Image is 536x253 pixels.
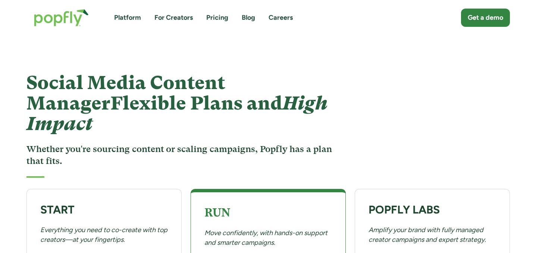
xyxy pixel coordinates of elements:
h3: Whether you're sourcing content or scaling campaigns, Popfly has a plan that fits. [26,143,336,167]
a: Get a demo [461,9,510,27]
a: Careers [269,13,293,22]
div: Get a demo [468,13,503,22]
em: High Impact [26,92,327,135]
a: Blog [242,13,255,22]
a: home [26,1,96,34]
span: Flexible Plans and [26,92,327,135]
a: Platform [114,13,141,22]
em: Everything you need to co-create with top creators—at your fingertips. [40,226,167,243]
em: Amplify your brand with fully managed creator campaigns and expert strategy. [369,226,486,243]
strong: START [40,203,75,216]
strong: RUN [204,206,230,219]
em: Move confidently, with hands-on support and smarter campaigns. [204,229,327,246]
h1: Social Media Content Manager [26,73,336,134]
a: For Creators [154,13,193,22]
strong: POPFLY LABS [369,203,440,216]
a: Pricing [206,13,228,22]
